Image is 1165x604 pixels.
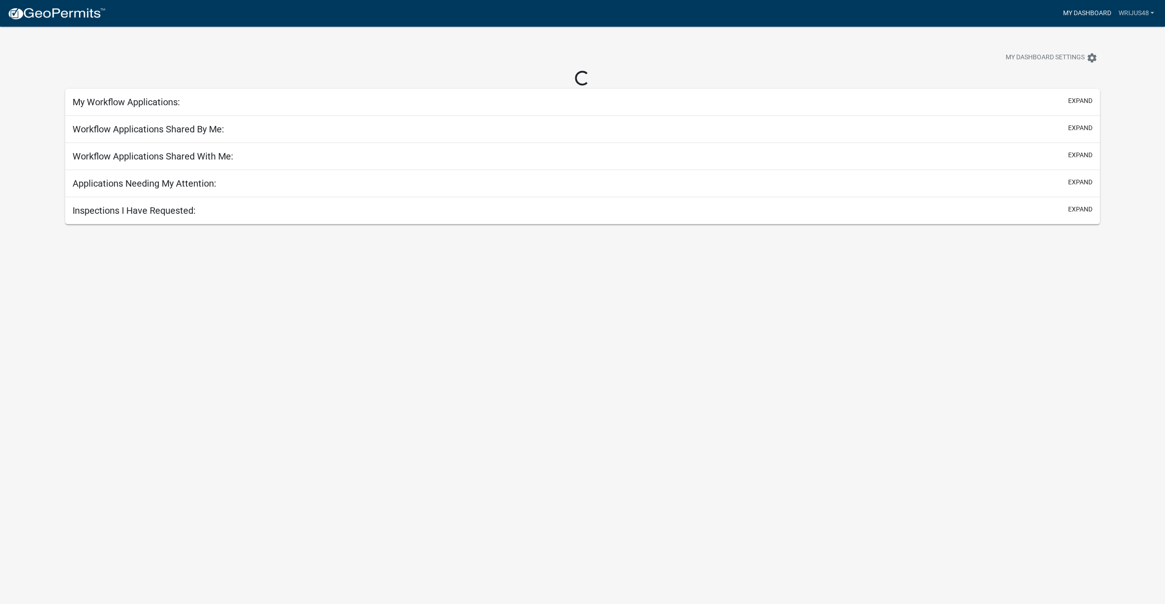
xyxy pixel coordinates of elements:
h5: My Workflow Applications: [73,97,180,108]
h5: Workflow Applications Shared By Me: [73,124,224,135]
button: expand [1068,96,1092,106]
a: My Dashboard [1059,5,1114,22]
a: wrijus48 [1114,5,1158,22]
i: settings [1086,52,1097,63]
h5: Inspections I Have Requested: [73,205,196,216]
span: My Dashboard Settings [1006,52,1085,63]
button: expand [1068,205,1092,214]
button: My Dashboard Settingssettings [998,49,1105,67]
button: expand [1068,150,1092,160]
button: expand [1068,177,1092,187]
h5: Workflow Applications Shared With Me: [73,151,233,162]
h5: Applications Needing My Attention: [73,178,216,189]
button: expand [1068,123,1092,133]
